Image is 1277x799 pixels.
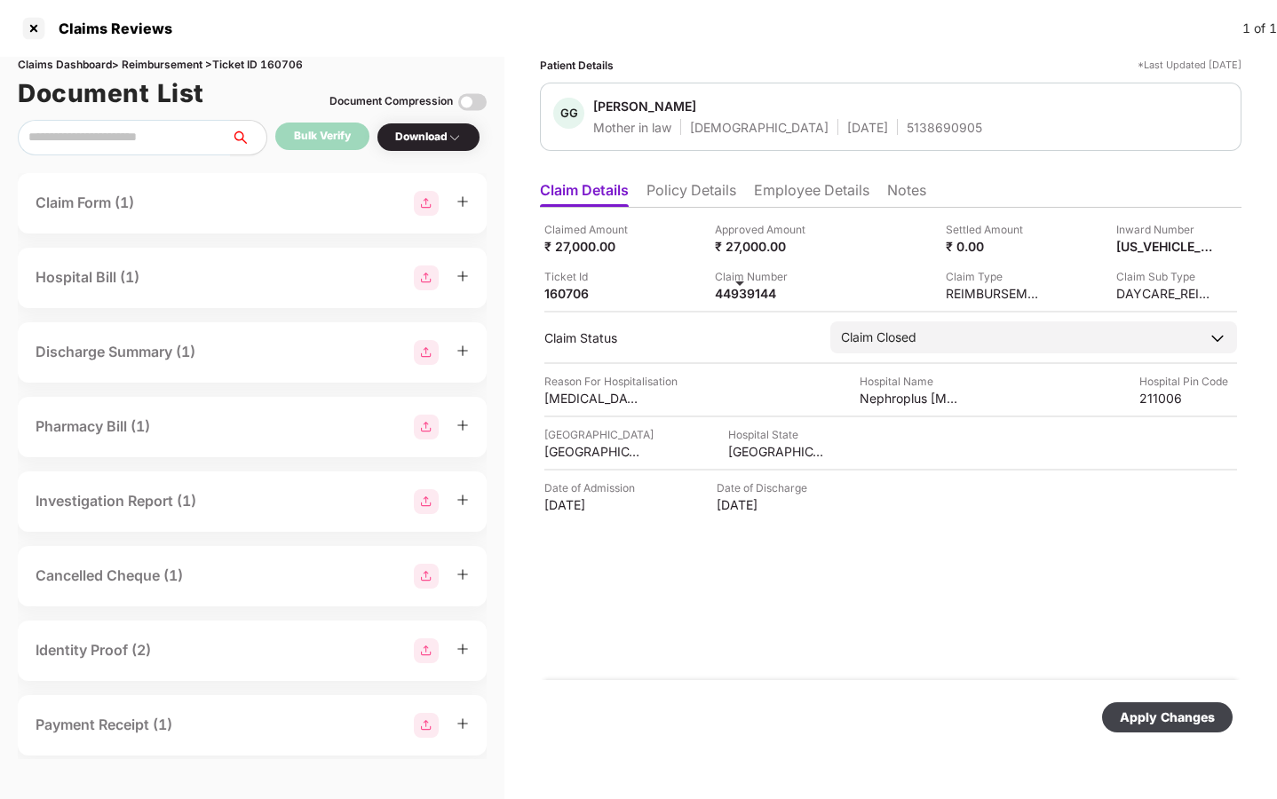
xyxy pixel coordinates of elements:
[294,128,351,145] div: Bulk Verify
[544,238,642,255] div: ₹ 27,000.00
[18,74,204,113] h1: Document List
[544,285,642,302] div: 160706
[414,191,439,216] img: svg+xml;base64,PHN2ZyBpZD0iR3JvdXBfMjg4MTMiIGRhdGEtbmFtZT0iR3JvdXAgMjg4MTMiIHhtbG5zPSJodHRwOi8vd3...
[593,98,696,115] div: [PERSON_NAME]
[690,119,829,136] div: [DEMOGRAPHIC_DATA]
[456,419,469,431] span: plus
[544,221,642,238] div: Claimed Amount
[544,479,642,496] div: Date of Admission
[946,285,1043,302] div: REIMBURSEMENT
[646,181,736,207] li: Policy Details
[907,119,982,136] div: 5138690905
[715,268,813,285] div: Claim Number
[395,129,462,146] div: Download
[329,93,453,110] div: Document Compression
[230,131,266,145] span: search
[715,238,813,255] div: ₹ 27,000.00
[946,268,1043,285] div: Claim Type
[715,285,813,302] div: 44939144
[728,426,826,443] div: Hospital State
[544,329,813,346] div: Claim Status
[448,131,462,145] img: svg+xml;base64,PHN2ZyBpZD0iRHJvcGRvd24tMzJ4MzIiIHhtbG5zPSJodHRwOi8vd3d3LnczLm9yZy8yMDAwL3N2ZyIgd2...
[847,119,888,136] div: [DATE]
[544,426,654,443] div: [GEOGRAPHIC_DATA]
[1116,238,1214,255] div: [US_VEHICLE_IDENTIFICATION_NUMBER]
[456,717,469,730] span: plus
[544,443,642,460] div: [GEOGRAPHIC_DATA]
[48,20,172,37] div: Claims Reviews
[36,565,183,587] div: Cancelled Cheque (1)
[1138,57,1241,74] div: *Last Updated [DATE]
[1139,390,1237,407] div: 211006
[860,390,957,407] div: Nephroplus [MEDICAL_DATA]-[PERSON_NAME][GEOGRAPHIC_DATA], [GEOGRAPHIC_DATA]
[946,221,1043,238] div: Settled Amount
[1116,268,1214,285] div: Claim Sub Type
[18,57,487,74] div: Claims Dashboard > Reimbursement > Ticket ID 160706
[1116,285,1214,302] div: DAYCARE_REIMBURSEMENT
[458,88,487,116] img: svg+xml;base64,PHN2ZyBpZD0iVG9nZ2xlLTMyeDMyIiB4bWxucz0iaHR0cDovL3d3dy53My5vcmcvMjAwMC9zdmciIHdpZH...
[456,494,469,506] span: plus
[728,443,826,460] div: [GEOGRAPHIC_DATA]
[544,268,642,285] div: Ticket Id
[414,489,439,514] img: svg+xml;base64,PHN2ZyBpZD0iR3JvdXBfMjg4MTMiIGRhdGEtbmFtZT0iR3JvdXAgMjg4MTMiIHhtbG5zPSJodHRwOi8vd3...
[36,192,134,214] div: Claim Form (1)
[36,266,139,289] div: Hospital Bill (1)
[717,479,814,496] div: Date of Discharge
[1242,19,1277,38] div: 1 of 1
[715,221,813,238] div: Approved Amount
[414,265,439,290] img: svg+xml;base64,PHN2ZyBpZD0iR3JvdXBfMjg4MTMiIGRhdGEtbmFtZT0iR3JvdXAgMjg4MTMiIHhtbG5zPSJodHRwOi8vd3...
[717,496,814,513] div: [DATE]
[860,373,957,390] div: Hospital Name
[36,490,196,512] div: Investigation Report (1)
[456,568,469,581] span: plus
[456,195,469,208] span: plus
[414,415,439,439] img: svg+xml;base64,PHN2ZyBpZD0iR3JvdXBfMjg4MTMiIGRhdGEtbmFtZT0iR3JvdXAgMjg4MTMiIHhtbG5zPSJodHRwOi8vd3...
[36,639,151,661] div: Identity Proof (2)
[540,57,614,74] div: Patient Details
[946,238,1043,255] div: ₹ 0.00
[456,643,469,655] span: plus
[544,373,678,390] div: Reason For Hospitalisation
[456,270,469,282] span: plus
[414,340,439,365] img: svg+xml;base64,PHN2ZyBpZD0iR3JvdXBfMjg4MTMiIGRhdGEtbmFtZT0iR3JvdXAgMjg4MTMiIHhtbG5zPSJodHRwOi8vd3...
[1139,373,1237,390] div: Hospital Pin Code
[754,181,869,207] li: Employee Details
[544,496,642,513] div: [DATE]
[414,713,439,738] img: svg+xml;base64,PHN2ZyBpZD0iR3JvdXBfMjg4MTMiIGRhdGEtbmFtZT0iR3JvdXAgMjg4MTMiIHhtbG5zPSJodHRwOi8vd3...
[1120,708,1215,727] div: Apply Changes
[540,181,629,207] li: Claim Details
[1116,221,1214,238] div: Inward Number
[593,119,671,136] div: Mother in law
[544,390,642,407] div: [MEDICAL_DATA]
[887,181,926,207] li: Notes
[456,344,469,357] span: plus
[1209,329,1226,347] img: downArrowIcon
[36,415,150,438] div: Pharmacy Bill (1)
[414,564,439,589] img: svg+xml;base64,PHN2ZyBpZD0iR3JvdXBfMjg4MTMiIGRhdGEtbmFtZT0iR3JvdXAgMjg4MTMiIHhtbG5zPSJodHRwOi8vd3...
[414,638,439,663] img: svg+xml;base64,PHN2ZyBpZD0iR3JvdXBfMjg4MTMiIGRhdGEtbmFtZT0iR3JvdXAgMjg4MTMiIHhtbG5zPSJodHRwOi8vd3...
[230,120,267,155] button: search
[841,328,916,347] div: Claim Closed
[36,714,172,736] div: Payment Receipt (1)
[36,341,195,363] div: Discharge Summary (1)
[553,98,584,129] div: GG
